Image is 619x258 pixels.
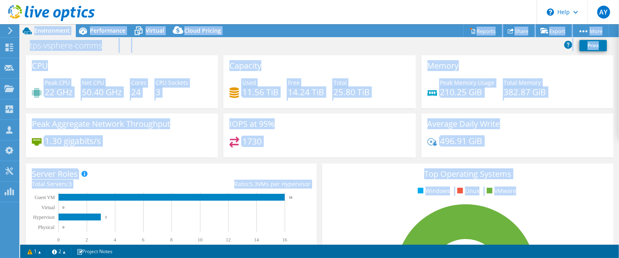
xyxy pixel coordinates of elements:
[597,6,610,19] span: AY
[485,187,516,195] li: VMware
[82,88,122,96] h4: 50.40 GHz
[534,25,572,37] a: Export
[571,25,609,37] a: More
[288,79,300,86] span: Free
[440,136,483,145] h4: 496.91 GiB
[242,88,279,96] h4: 11.56 TiB
[229,61,261,70] h3: Capacity
[105,215,107,219] text: 3
[45,136,101,145] h4: 1.30 gigabits/s
[114,237,116,243] text: 4
[26,41,115,50] h1: tps-vsphere-comms
[34,27,70,34] span: Environment
[131,79,146,86] span: Cores
[289,195,293,199] text: 16
[198,237,202,243] text: 10
[69,180,72,188] span: 3
[131,88,146,96] h4: 24
[22,246,47,256] a: 1
[46,246,71,256] a: 2
[504,88,546,96] h4: 382.87 GiB
[156,79,188,86] span: CPU Sockets
[63,225,65,229] text: 0
[333,88,370,96] h4: 25.80 TiB
[463,25,502,37] a: Reports
[254,237,259,243] text: 14
[455,187,479,195] li: Linux
[242,79,256,86] span: Used
[45,79,70,86] span: Peak CPU
[504,79,541,86] span: Total Memory
[416,187,450,195] li: Windows
[282,237,287,243] text: 16
[71,246,118,256] a: Project Notes
[33,214,55,220] text: Hypervisor
[171,180,311,189] div: Ratio: VMs per Hypervisor
[502,25,535,37] a: Share
[42,205,55,210] text: Virtual
[142,237,144,243] text: 6
[82,79,104,86] span: Net CPU
[229,120,275,128] h3: IOPS at 95%
[288,88,324,96] h4: 14.24 TiB
[32,180,171,189] div: Total Servers:
[184,27,221,34] span: Cloud Pricing
[38,224,54,230] text: Physical
[85,237,88,243] text: 2
[333,79,347,86] span: Total
[440,79,495,86] span: Peak Memory Usage
[57,237,60,243] text: 0
[90,27,125,34] span: Performance
[579,40,607,51] a: Print
[440,88,495,96] h4: 210.25 GiB
[32,120,170,128] h3: Peak Aggregate Network Throughput
[35,195,55,200] text: Guest VM
[427,61,459,70] h3: Memory
[156,88,188,96] h4: 3
[170,237,173,243] text: 8
[32,61,48,70] h3: CPU
[328,170,607,178] h3: Top Operating Systems
[146,27,164,34] span: Virtual
[226,237,231,243] text: 12
[242,137,262,146] h4: 1730
[427,120,500,128] h3: Average Daily Write
[250,180,258,188] span: 5.3
[32,170,78,178] h3: Server Roles
[547,8,554,16] svg: \n
[45,88,73,96] h4: 22 GHz
[63,206,65,210] text: 0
